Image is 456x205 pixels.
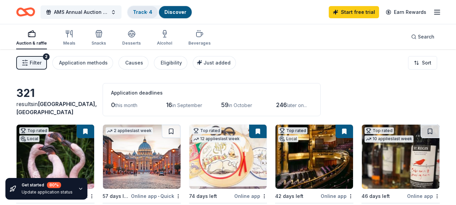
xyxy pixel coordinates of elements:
[19,135,39,142] div: Local
[172,102,202,108] span: in September
[30,59,42,67] span: Filter
[234,192,267,200] div: Online app
[188,41,211,46] div: Beverages
[91,27,106,49] button: Snacks
[329,6,379,18] a: Start free trial
[204,60,231,66] span: Just added
[422,59,431,67] span: Sort
[157,27,172,49] button: Alcohol
[276,101,287,108] span: 246
[221,101,229,108] span: 59
[41,5,122,19] button: AMS Annual Auction Fundraiser
[54,8,108,16] span: AMS Annual Auction Fundraiser
[158,194,159,199] span: •
[164,9,186,15] a: Discover
[365,135,413,143] div: 10 applies last week
[189,192,217,200] div: 74 days left
[188,27,211,49] button: Beverages
[131,192,181,200] div: Online app Quick
[63,41,75,46] div: Meals
[16,56,47,70] button: Filter2
[275,125,353,189] img: Image for American Conservatory Theater
[365,127,394,134] div: Top rated
[118,56,149,70] button: Causes
[408,56,437,70] button: Sort
[16,100,95,116] div: results
[111,89,312,97] div: Application deadlines
[106,127,153,134] div: 2 applies last week
[122,27,141,49] button: Desserts
[161,59,182,67] div: Eligibility
[418,33,434,41] span: Search
[321,192,353,200] div: Online app
[17,125,94,189] img: Image for Oakland Zoo
[166,101,172,108] span: 16
[16,86,95,100] div: 321
[189,125,267,189] img: Image for Oriental Trading
[154,56,187,70] button: Eligibility
[193,56,236,70] button: Just added
[278,127,307,134] div: Top rated
[362,125,439,189] img: Image for Total Wine
[52,56,113,70] button: Application methods
[406,30,440,44] button: Search
[127,5,192,19] button: Track· 4Discover
[115,102,137,108] span: this month
[133,9,152,15] a: Track· 4
[47,182,61,188] div: 80 %
[91,41,106,46] div: Snacks
[111,101,115,108] span: 0
[157,41,172,46] div: Alcohol
[16,41,47,46] div: Auction & raffle
[275,192,303,200] div: 42 days left
[229,102,252,108] span: in October
[103,125,181,189] img: Image for City Experiences
[192,135,241,143] div: 12 applies last week
[63,27,75,49] button: Meals
[43,53,50,60] div: 2
[22,189,73,195] div: Update application status
[22,182,73,188] div: Get started
[125,59,143,67] div: Causes
[16,27,47,49] button: Auction & raffle
[19,127,49,134] div: Top rated
[361,192,390,200] div: 46 days left
[278,135,298,142] div: Local
[16,101,97,116] span: in
[407,192,440,200] div: Online app
[103,192,130,200] div: 57 days left
[16,4,35,20] a: Home
[192,127,221,134] div: Top rated
[59,59,108,67] div: Application methods
[382,6,430,18] a: Earn Rewards
[16,101,97,116] span: [GEOGRAPHIC_DATA], [GEOGRAPHIC_DATA]
[122,41,141,46] div: Desserts
[287,102,307,108] span: later on...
